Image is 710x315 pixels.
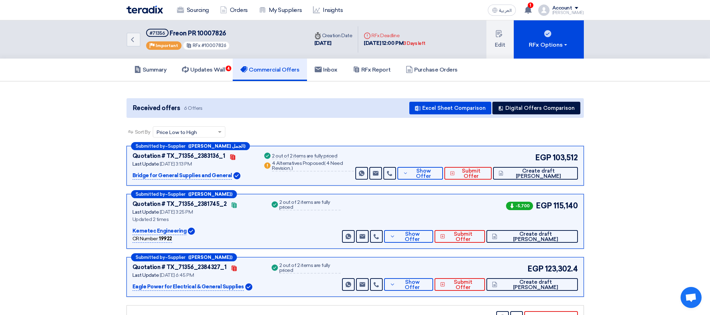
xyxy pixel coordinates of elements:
[410,168,437,179] span: Show Offer
[136,144,165,148] span: Submitted by
[272,160,343,171] span: 4 Need Revision,
[447,232,479,242] span: Submit Offer
[292,165,293,171] span: )
[132,272,159,278] span: Last Update
[160,209,193,215] span: [DATE] 3:25 PM
[132,172,232,180] p: Bridge for General Supplies and General
[132,227,187,235] p: Kemetec Engineering
[552,5,572,11] div: Account
[272,154,337,159] div: 2 out of 2 items are fully priced
[160,272,194,278] span: [DATE] 6:45 PM
[132,216,262,223] div: Updated 2 times
[384,278,433,291] button: Show Offer
[226,66,231,71] span: 4
[514,20,584,59] button: RFx Options
[133,103,180,113] span: Received offers
[168,192,185,196] span: Supplier
[132,263,227,272] div: Quotation # TX_71356_2384327_1
[505,168,572,179] span: Create draft [PERSON_NAME]
[488,5,516,16] button: العربية
[184,105,202,112] span: 6 Offers
[397,280,428,290] span: Show Offer
[314,32,353,39] div: Creation Date
[315,66,337,73] h5: Inbox
[553,152,578,163] span: 103,512
[240,66,299,73] h5: Commercial Offers
[314,39,353,47] div: [DATE]
[553,200,578,212] span: 115,140
[447,280,479,290] span: Submit Offer
[409,102,491,114] button: Excel Sheet Comparison
[136,192,165,196] span: Submitted by
[403,40,425,47] div: 3 Days left
[188,255,232,260] b: ([PERSON_NAME])
[168,255,185,260] span: Supplier
[506,202,533,210] span: -5,700
[272,161,354,172] div: 4 Alternatives Proposed
[536,200,552,212] span: EGP
[160,161,192,167] span: [DATE] 3:13 PM
[397,232,428,242] span: Show Offer
[486,20,514,59] button: Edit
[171,2,214,18] a: Sourcing
[132,161,159,167] span: Last Update
[135,128,150,136] span: Sort By
[136,255,165,260] span: Submitted by
[324,160,326,166] span: (
[499,280,572,290] span: Create draft [PERSON_NAME]
[681,287,702,308] div: Open chat
[132,152,225,160] div: Quotation # TX_71356_2383136_1
[499,8,512,13] span: العربية
[188,144,245,148] b: ([PERSON_NAME] الجمل)
[307,59,345,81] a: Inbox
[493,167,578,180] button: Create draft [PERSON_NAME]
[435,230,485,243] button: Submit Offer
[253,2,307,18] a: My Suppliers
[279,200,341,210] div: 2 out of 2 items are fully priced
[233,172,240,179] img: Verified Account
[486,278,578,291] button: Create draft [PERSON_NAME]
[131,142,250,150] div: –
[188,228,195,235] img: Verified Account
[457,168,486,179] span: Submit Offer
[156,43,178,48] span: Important
[435,278,485,291] button: Submit Offer
[131,253,237,261] div: –
[552,11,584,15] div: [PERSON_NAME]
[132,200,227,208] div: Quotation # TX_71356_2381745_2
[131,190,237,198] div: –
[397,167,443,180] button: Show Offer
[132,235,172,243] div: CR Number :
[398,59,465,81] a: Purchase Orders
[202,43,226,48] span: #10007826
[492,102,580,114] button: Digital Offers Comparison
[345,59,398,81] a: RFx Report
[538,5,549,16] img: profile_test.png
[545,263,578,275] span: 123,302.4
[486,230,578,243] button: Create draft [PERSON_NAME]
[127,59,175,81] a: Summary
[159,236,172,242] b: 19922
[307,2,348,18] a: Insights
[233,59,307,81] a: Commercial Offers
[444,167,492,180] button: Submit Offer
[157,129,197,136] span: Price Low to High
[193,43,200,48] span: RFx
[364,32,425,39] div: RFx Deadline
[364,39,425,47] div: [DATE] 12:00 PM
[406,66,458,73] h5: Purchase Orders
[353,66,390,73] h5: RFx Report
[535,152,551,163] span: EGP
[527,263,544,275] span: EGP
[182,66,225,73] h5: Updates Wall
[384,230,433,243] button: Show Offer
[245,283,252,290] img: Verified Account
[528,2,533,8] span: 1
[134,66,167,73] h5: Summary
[174,59,233,81] a: Updates Wall4
[170,29,226,37] span: Freon PR 10007826
[132,283,244,291] p: Eagle Power for Electrical & General Supplies
[214,2,253,18] a: Orders
[168,144,185,148] span: Supplier
[279,263,341,274] div: 2 out of 2 items are fully priced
